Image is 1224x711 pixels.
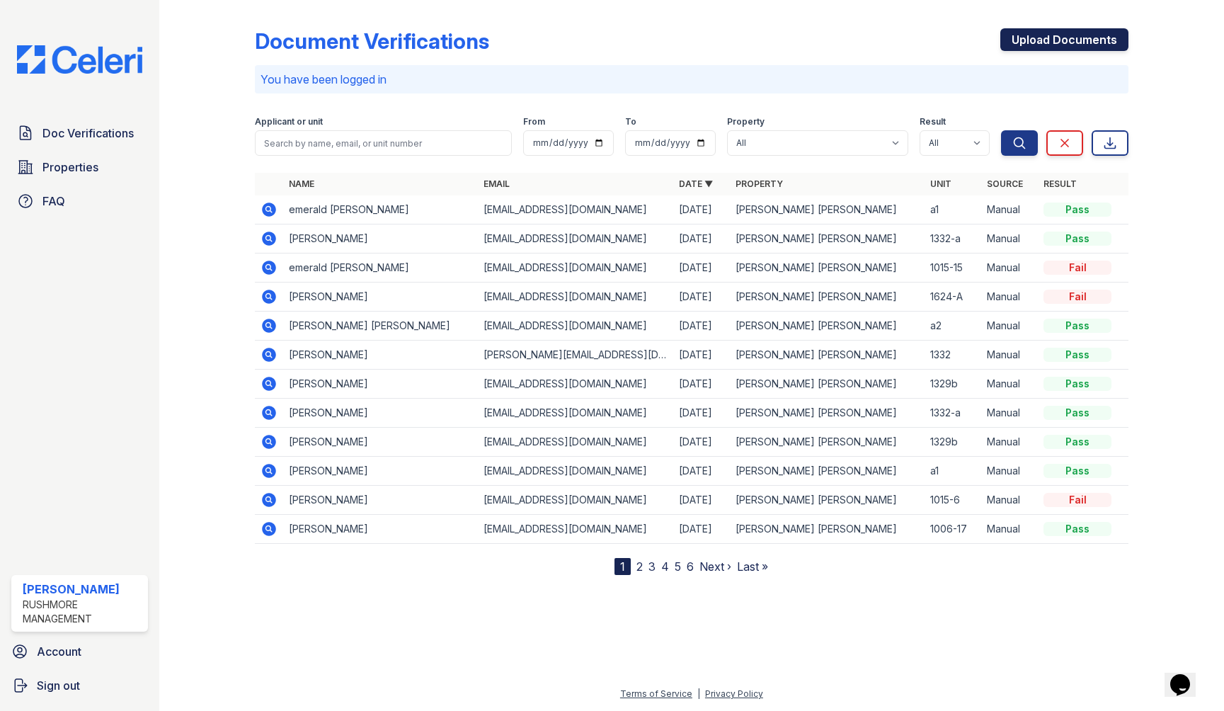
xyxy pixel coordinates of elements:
a: 3 [648,559,656,574]
div: Pass [1043,435,1111,449]
td: [PERSON_NAME] [283,428,478,457]
td: [PERSON_NAME] [PERSON_NAME] [730,195,925,224]
td: [PERSON_NAME] [PERSON_NAME] [730,224,925,254]
span: Doc Verifications [42,125,134,142]
a: Privacy Policy [705,688,763,699]
td: [PERSON_NAME] [PERSON_NAME] [730,515,925,544]
td: [DATE] [673,486,730,515]
td: 1329b [925,428,981,457]
a: Property [736,178,783,189]
td: [EMAIL_ADDRESS][DOMAIN_NAME] [478,370,673,399]
td: [DATE] [673,515,730,544]
a: Name [289,178,314,189]
td: [PERSON_NAME] [PERSON_NAME] [730,254,925,283]
div: Pass [1043,377,1111,391]
td: [DATE] [673,283,730,312]
td: Manual [981,224,1038,254]
a: Next › [699,559,731,574]
td: Manual [981,312,1038,341]
td: [PERSON_NAME] [283,486,478,515]
td: Manual [981,283,1038,312]
td: [DATE] [673,370,730,399]
a: 6 [687,559,694,574]
td: [EMAIL_ADDRESS][DOMAIN_NAME] [478,224,673,254]
td: [PERSON_NAME] [PERSON_NAME] [730,370,925,399]
div: Pass [1043,232,1111,246]
div: Fail [1043,290,1111,304]
a: Last » [737,559,768,574]
div: [PERSON_NAME] [23,581,142,598]
a: Properties [11,153,148,181]
a: Doc Verifications [11,119,148,147]
td: 1329b [925,370,981,399]
a: Upload Documents [1000,28,1128,51]
td: [DATE] [673,341,730,370]
td: [PERSON_NAME] [PERSON_NAME] [730,428,925,457]
div: Pass [1043,319,1111,333]
td: [EMAIL_ADDRESS][DOMAIN_NAME] [478,428,673,457]
td: [EMAIL_ADDRESS][DOMAIN_NAME] [478,457,673,486]
td: [PERSON_NAME] [283,224,478,254]
td: Manual [981,254,1038,283]
span: Account [37,643,81,660]
label: Applicant or unit [255,116,323,127]
a: 5 [675,559,681,574]
td: [PERSON_NAME][EMAIL_ADDRESS][DOMAIN_NAME] [478,341,673,370]
td: [PERSON_NAME] [283,399,478,428]
div: Pass [1043,464,1111,478]
td: [PERSON_NAME] [283,370,478,399]
td: [DATE] [673,254,730,283]
a: 4 [661,559,669,574]
td: [DATE] [673,195,730,224]
td: [PERSON_NAME] [283,457,478,486]
label: From [523,116,545,127]
td: [DATE] [673,457,730,486]
td: 1015-6 [925,486,981,515]
a: Email [484,178,510,189]
td: [EMAIL_ADDRESS][DOMAIN_NAME] [478,195,673,224]
div: Fail [1043,493,1111,507]
td: 1332-a [925,399,981,428]
label: To [625,116,636,127]
div: Pass [1043,203,1111,217]
td: [EMAIL_ADDRESS][DOMAIN_NAME] [478,486,673,515]
td: [PERSON_NAME] [PERSON_NAME] [730,457,925,486]
td: [DATE] [673,312,730,341]
td: [EMAIL_ADDRESS][DOMAIN_NAME] [478,283,673,312]
td: [EMAIL_ADDRESS][DOMAIN_NAME] [478,399,673,428]
td: [PERSON_NAME] [PERSON_NAME] [730,312,925,341]
td: [PERSON_NAME] [PERSON_NAME] [730,341,925,370]
div: Pass [1043,406,1111,420]
label: Property [727,116,765,127]
div: 1 [614,558,631,575]
div: Rushmore Management [23,598,142,626]
td: [DATE] [673,399,730,428]
span: Sign out [37,677,80,694]
div: | [697,688,700,699]
a: FAQ [11,187,148,215]
span: FAQ [42,193,65,210]
td: Manual [981,515,1038,544]
div: Fail [1043,261,1111,275]
div: Pass [1043,348,1111,362]
td: Manual [981,341,1038,370]
td: emerald [PERSON_NAME] [283,254,478,283]
a: Sign out [6,671,154,700]
a: Source [987,178,1023,189]
td: 1332 [925,341,981,370]
a: Date ▼ [679,178,713,189]
td: a1 [925,457,981,486]
div: Pass [1043,522,1111,536]
a: Result [1043,178,1077,189]
a: Account [6,637,154,666]
td: 1015-15 [925,254,981,283]
td: Manual [981,370,1038,399]
div: Document Verifications [255,28,489,54]
td: a2 [925,312,981,341]
td: [DATE] [673,224,730,254]
td: 1006-17 [925,515,981,544]
td: [PERSON_NAME] [283,341,478,370]
td: 1332-a [925,224,981,254]
td: Manual [981,399,1038,428]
